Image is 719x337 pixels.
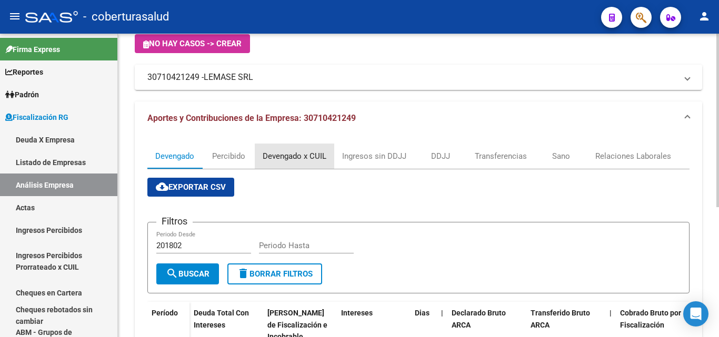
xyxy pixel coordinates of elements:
mat-expansion-panel-header: Aportes y Contribuciones de la Empresa: 30710421249 [135,101,702,135]
div: DDJJ [431,150,450,162]
div: Relaciones Laborales [595,150,671,162]
mat-icon: search [166,267,178,280]
mat-icon: menu [8,10,21,23]
div: Percibido [212,150,245,162]
span: Borrar Filtros [237,269,313,279]
button: No hay casos -> Crear [135,34,250,53]
span: Declarado Bruto ARCA [452,309,506,329]
span: Dias [415,309,430,317]
div: Transferencias [475,150,527,162]
span: Fiscalización RG [5,111,68,123]
span: - coberturasalud [83,5,169,28]
button: Exportar CSV [147,178,234,197]
span: No hay casos -> Crear [143,39,242,48]
mat-icon: person [698,10,711,23]
span: Cobrado Bruto por Fiscalización [620,309,681,329]
mat-expansion-panel-header: 30710421249 -LEMASE SRL [135,65,702,90]
span: Padrón [5,89,39,100]
span: Intereses [341,309,373,317]
div: Devengado [155,150,194,162]
span: Período [152,309,178,317]
mat-icon: delete [237,267,249,280]
mat-panel-title: 30710421249 - [147,72,677,83]
span: | [441,309,443,317]
span: | [610,309,612,317]
span: Reportes [5,66,43,78]
div: Devengado x CUIL [263,150,326,162]
span: Deuda Total Con Intereses [194,309,249,329]
span: Firma Express [5,44,60,55]
div: Sano [552,150,570,162]
span: LEMASE SRL [204,72,253,83]
mat-icon: cloud_download [156,180,168,193]
span: Aportes y Contribuciones de la Empresa: 30710421249 [147,113,356,123]
h3: Filtros [156,214,193,229]
button: Borrar Filtros [227,263,322,284]
button: Buscar [156,263,219,284]
span: Transferido Bruto ARCA [531,309,590,329]
div: Ingresos sin DDJJ [342,150,406,162]
span: Buscar [166,269,209,279]
span: Exportar CSV [156,182,226,192]
div: Open Intercom Messenger [683,301,708,326]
